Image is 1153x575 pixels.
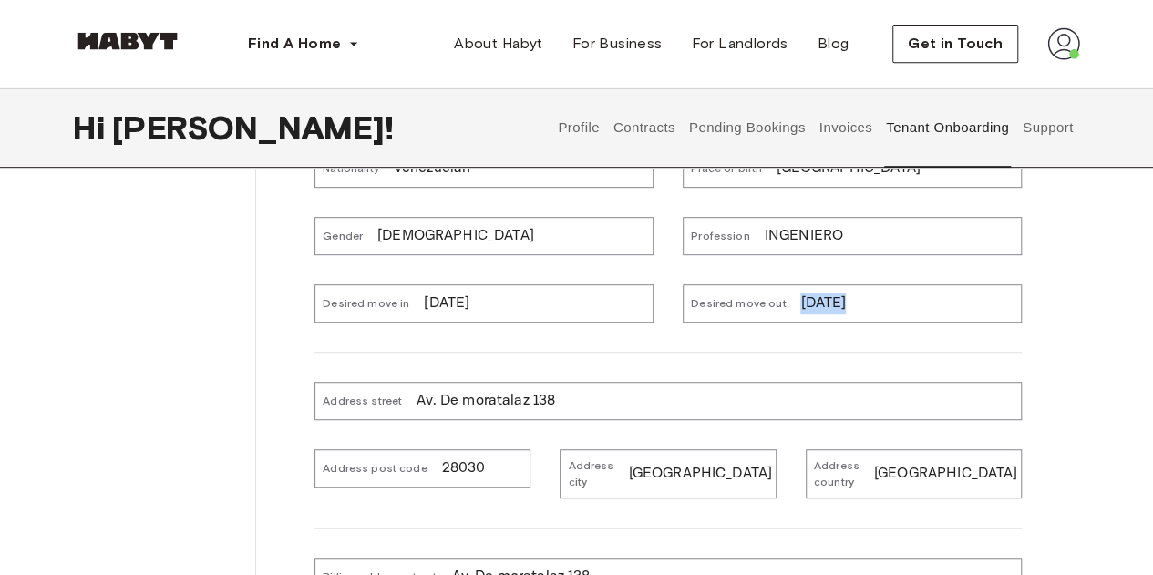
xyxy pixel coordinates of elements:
button: Invoices [817,87,874,168]
button: Tenant Onboarding [884,87,1012,168]
span: Find A Home [248,33,341,55]
a: For Business [558,26,677,62]
span: Nationality [323,160,379,177]
p: [DEMOGRAPHIC_DATA] [377,225,534,247]
p: [DATE] [424,293,469,314]
a: About Habyt [439,26,557,62]
span: Profession [691,228,750,244]
span: For Business [572,33,663,55]
span: Get in Touch [908,33,1003,55]
div: user profile tabs [551,87,1080,168]
span: [PERSON_NAME] ! [112,108,394,147]
span: Address post code [323,460,427,477]
img: avatar [1047,27,1080,60]
span: About Habyt [454,33,542,55]
a: For Landlords [676,26,802,62]
p: INGENIERO [765,225,843,247]
img: Habyt [73,32,182,50]
span: Gender [323,228,363,244]
span: Place of birth [691,160,762,177]
button: Support [1020,87,1076,168]
p: [GEOGRAPHIC_DATA] [874,463,1018,485]
span: Desired move out [691,295,786,312]
span: Hi [73,108,112,147]
span: Desired move in [323,295,409,312]
span: For Landlords [691,33,788,55]
span: Address country [814,457,860,490]
a: Blog [803,26,864,62]
p: Venezuelan [394,158,471,180]
p: 28030 [442,457,486,479]
span: Blog [818,33,849,55]
button: Profile [556,87,602,168]
button: Pending Bookings [686,87,808,168]
p: Av. De moratalaz 138 [417,390,555,412]
p: [GEOGRAPHIC_DATA] [777,158,921,180]
button: Contracts [611,87,677,168]
button: Get in Touch [892,25,1018,63]
button: Find A Home [233,26,374,62]
span: Address city [568,457,613,490]
p: [DATE] [800,293,846,314]
span: Address street [323,393,402,409]
p: [GEOGRAPHIC_DATA] [628,463,772,485]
